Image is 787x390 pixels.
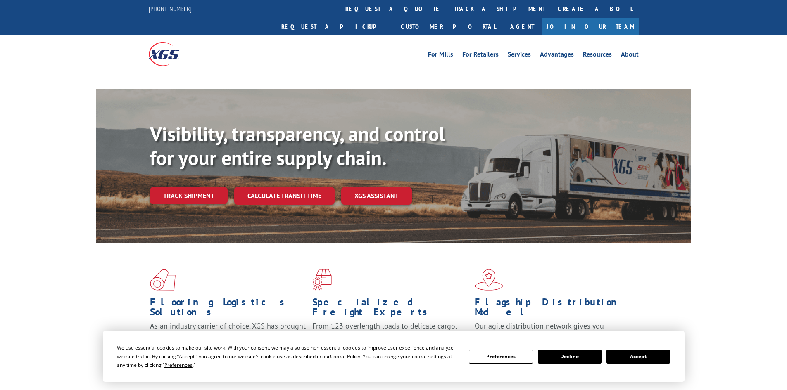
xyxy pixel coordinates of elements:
span: Preferences [164,362,193,369]
img: xgs-icon-focused-on-flooring-red [312,269,332,291]
img: xgs-icon-total-supply-chain-intelligence-red [150,269,176,291]
p: From 123 overlength loads to delicate cargo, our experienced staff knows the best way to move you... [312,321,468,358]
a: For Retailers [462,51,499,60]
span: Our agile distribution network gives you nationwide inventory management on demand. [475,321,627,340]
button: Decline [538,350,602,364]
a: Join Our Team [542,18,639,35]
a: Services [508,51,531,60]
span: As an industry carrier of choice, XGS has brought innovation and dedication to flooring logistics... [150,321,306,350]
a: Customer Portal [395,18,502,35]
a: XGS ASSISTANT [341,187,412,205]
a: Calculate transit time [234,187,335,205]
h1: Flagship Distribution Model [475,297,631,321]
div: We use essential cookies to make our site work. With your consent, we may also use non-essential ... [117,343,459,369]
a: Track shipment [150,187,228,204]
div: Cookie Consent Prompt [103,331,685,382]
a: Agent [502,18,542,35]
h1: Specialized Freight Experts [312,297,468,321]
a: [PHONE_NUMBER] [149,5,192,13]
img: xgs-icon-flagship-distribution-model-red [475,269,503,291]
b: Visibility, transparency, and control for your entire supply chain. [150,121,445,170]
a: Request a pickup [275,18,395,35]
a: Advantages [540,51,574,60]
button: Accept [606,350,670,364]
span: Cookie Policy [330,353,360,360]
a: For Mills [428,51,453,60]
h1: Flooring Logistics Solutions [150,297,306,321]
a: Resources [583,51,612,60]
button: Preferences [469,350,533,364]
a: About [621,51,639,60]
